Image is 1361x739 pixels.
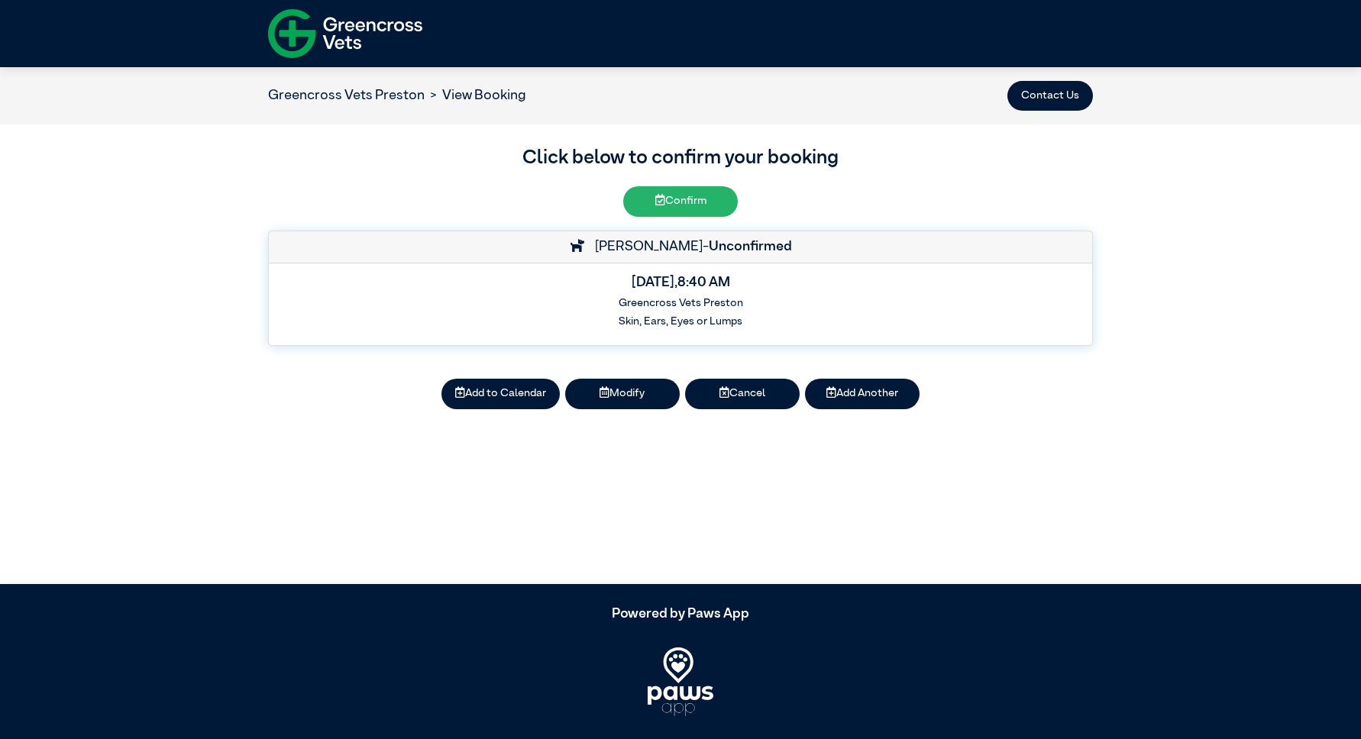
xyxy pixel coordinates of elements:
[268,4,422,63] img: f-logo
[648,647,713,716] img: PawsApp
[587,240,703,253] span: [PERSON_NAME]
[280,275,1081,292] h5: [DATE] , 8:40 AM
[425,86,526,106] li: View Booking
[1007,81,1093,111] button: Contact Us
[268,86,526,106] nav: breadcrumb
[268,606,1093,623] h5: Powered by Paws App
[623,186,738,217] button: Confirm
[703,240,792,253] span: -
[280,315,1081,328] h6: Skin, Ears, Eyes or Lumps
[565,379,680,409] button: Modify
[441,379,560,409] button: Add to Calendar
[805,379,920,409] button: Add Another
[709,240,792,253] strong: Unconfirmed
[685,379,800,409] button: Cancel
[268,144,1093,173] h3: Click below to confirm your booking
[280,297,1081,310] h6: Greencross Vets Preston
[268,89,425,102] a: Greencross Vets Preston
